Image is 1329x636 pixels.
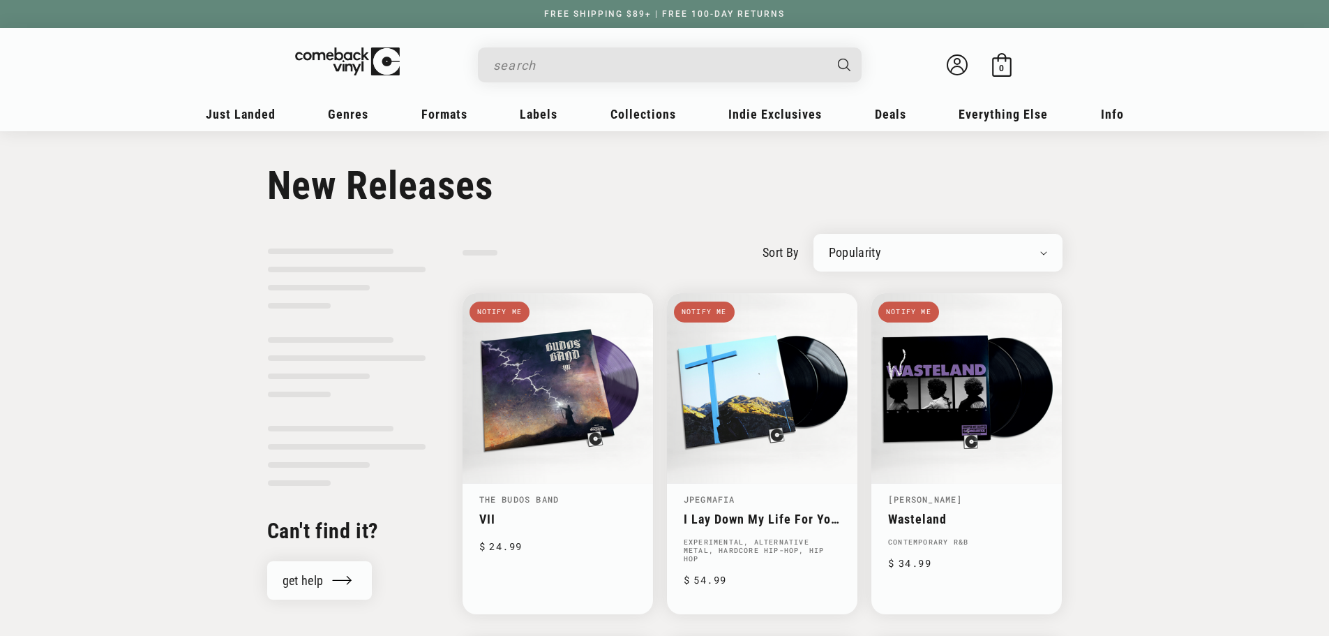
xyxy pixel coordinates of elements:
span: Formats [421,107,467,121]
span: Indie Exclusives [728,107,822,121]
h1: New Releases [267,163,1063,209]
a: Wasteland [888,512,1045,526]
span: Info [1101,107,1124,121]
span: 0 [999,63,1004,73]
span: Genres [328,107,368,121]
span: Just Landed [206,107,276,121]
span: Labels [520,107,557,121]
a: FREE SHIPPING $89+ | FREE 100-DAY RETURNS [530,9,799,19]
a: The Budos Band [479,494,560,505]
span: Deals [875,107,906,121]
input: search [493,51,824,80]
a: get help [267,561,373,600]
span: Everything Else [959,107,1048,121]
h2: Can't find it? [267,517,426,545]
a: I Lay Down My Life For You (Director’s Cut) [684,512,841,526]
span: Collections [610,107,676,121]
a: JPEGMAFIA [684,494,735,505]
button: Search [825,47,863,82]
a: [PERSON_NAME] [888,494,963,505]
div: Search [478,47,862,82]
label: sort by [763,243,799,262]
a: VII [479,512,636,526]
